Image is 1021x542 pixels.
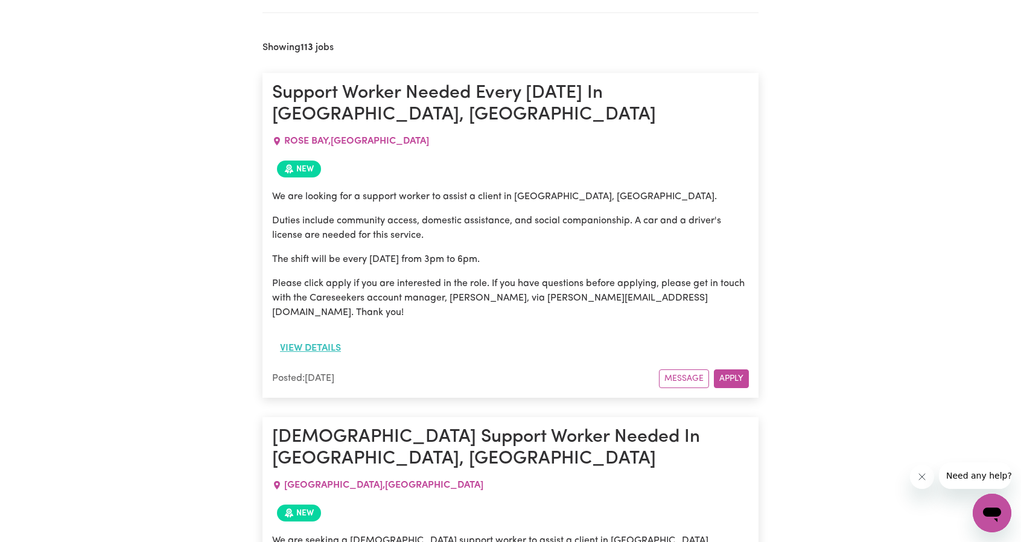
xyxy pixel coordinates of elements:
[272,83,749,127] h1: Support Worker Needed Every [DATE] In [GEOGRAPHIC_DATA], [GEOGRAPHIC_DATA]
[973,494,1011,532] iframe: Button to launch messaging window
[272,371,659,386] div: Posted: [DATE]
[284,480,483,490] span: [GEOGRAPHIC_DATA] , [GEOGRAPHIC_DATA]
[272,190,749,204] p: We are looking for a support worker to assist a client in [GEOGRAPHIC_DATA], [GEOGRAPHIC_DATA].
[272,427,749,471] h1: [DEMOGRAPHIC_DATA] Support Worker Needed In [GEOGRAPHIC_DATA], [GEOGRAPHIC_DATA]
[272,276,749,320] p: Please click apply if you are interested in the role. If you have questions before applying, plea...
[272,214,749,243] p: Duties include community access, domestic assistance, and social companionship. A car and a drive...
[301,43,313,53] b: 113
[939,462,1011,489] iframe: Message from company
[7,8,73,18] span: Need any help?
[277,505,321,521] span: Job posted within the last 30 days
[284,136,429,146] span: ROSE BAY , [GEOGRAPHIC_DATA]
[272,252,749,267] p: The shift will be every [DATE] from 3pm to 6pm.
[277,161,321,177] span: Job posted within the last 30 days
[910,465,934,489] iframe: Close message
[272,337,349,360] button: View details
[262,42,334,54] h2: Showing jobs
[659,369,709,388] button: Message
[714,369,749,388] button: Apply for this job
